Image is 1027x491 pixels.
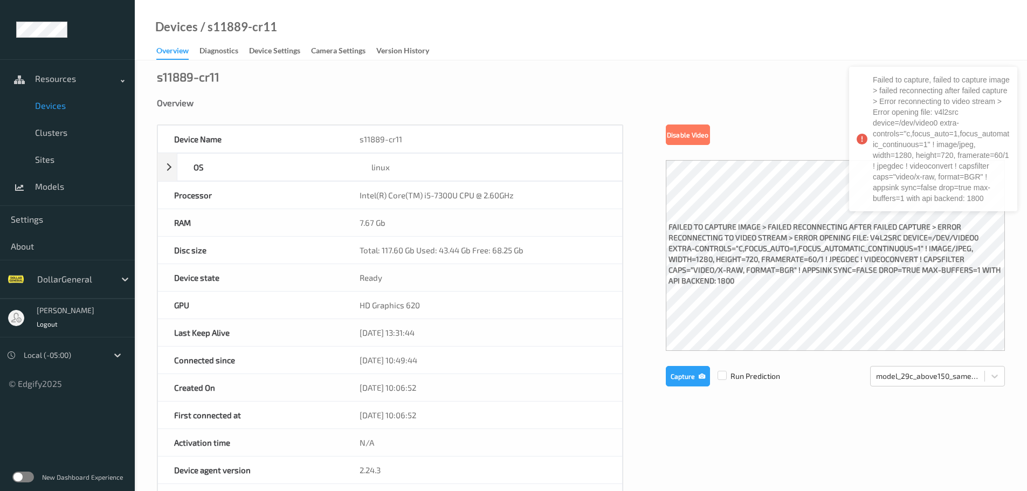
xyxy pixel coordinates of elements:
[710,371,780,382] span: Run Prediction
[157,153,623,181] div: OSlinux
[343,429,622,456] div: N/A
[343,182,622,209] div: Intel(R) Core(TM) i5-7300U CPU @ 2.60GHz
[249,44,311,59] a: Device Settings
[158,429,343,456] div: Activation time
[376,45,429,59] div: Version History
[343,292,622,319] div: HD Graphics 620
[249,45,300,59] div: Device Settings
[156,45,189,60] div: Overview
[158,374,343,401] div: Created On
[158,264,343,291] div: Device state
[343,374,622,401] div: [DATE] 10:06:52
[199,45,238,59] div: Diagnostics
[198,22,277,32] div: / s11889-cr11
[666,125,710,145] button: Disable Video
[158,209,343,236] div: RAM
[158,457,343,483] div: Device agent version
[666,366,710,386] button: Capture
[873,74,1010,204] div: Failed to capture, failed to capture image > failed reconnecting after failed capture > Error rec...
[343,402,622,428] div: [DATE] 10:06:52
[158,402,343,428] div: First connected at
[155,22,198,32] a: Devices
[355,154,622,181] div: linux
[158,319,343,346] div: Last Keep Alive
[343,209,622,236] div: 7.67 Gb
[177,154,355,181] div: OS
[157,98,1005,108] div: Overview
[666,219,1005,292] label: failed to capture image > failed reconnecting after failed capture > Error reconnecting to video ...
[156,44,199,60] a: Overview
[343,347,622,374] div: [DATE] 10:49:44
[158,347,343,374] div: Connected since
[311,44,376,59] a: Camera Settings
[158,237,343,264] div: Disc size
[199,44,249,59] a: Diagnostics
[158,126,343,153] div: Device Name
[343,319,622,346] div: [DATE] 13:31:44
[311,45,366,59] div: Camera Settings
[343,237,622,264] div: Total: 117.60 Gb Used: 43.44 Gb Free: 68.25 Gb
[343,126,622,153] div: s11889-cr11
[343,457,622,483] div: 2.24.3
[157,71,219,82] div: s11889-cr11
[376,44,440,59] a: Version History
[158,292,343,319] div: GPU
[343,264,622,291] div: Ready
[158,182,343,209] div: Processor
